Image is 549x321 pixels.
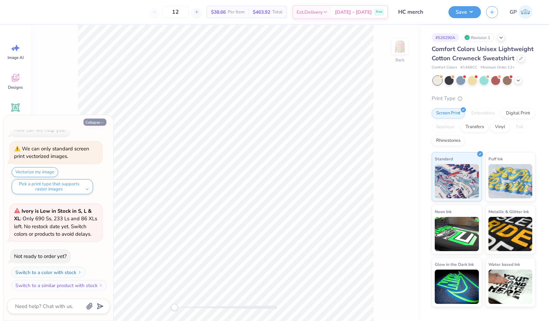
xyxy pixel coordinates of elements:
span: Metallic & Glitter Ink [488,208,529,215]
a: GP [507,5,535,19]
button: Switch to a color with stock [12,267,86,278]
span: Standard [435,155,453,162]
div: We can only standard screen print vectorized images. [14,145,89,160]
img: Standard [435,164,479,198]
span: # 1466CC [460,65,477,71]
span: Puff Ink [488,155,503,162]
div: How can we help you? [14,126,67,133]
span: Neon Ink [435,208,452,215]
span: Minimum Order: 12 + [481,65,515,71]
span: : Only 690 Ss, 233 Ls and 86 XLs left. No restock date yet. Switch colors or products to avoid de... [14,208,97,238]
button: Vectorize my image [12,167,58,177]
div: Embroidery [467,108,499,119]
strong: Ivory is Low in Stock in S, L & XL [14,208,92,222]
img: Puff Ink [488,164,533,198]
span: Image AI [8,55,24,60]
span: Est. Delivery [297,9,323,16]
button: Switch to a similar product with stock [12,280,107,291]
span: Comfort Colors [432,65,457,71]
img: Metallic & Glitter Ink [488,217,533,251]
img: Switch to a similar product with stock [99,283,103,287]
img: Back [393,40,407,53]
div: # 526290A [432,33,459,42]
div: Vinyl [491,122,510,132]
span: GP [510,8,517,16]
div: Digital Print [501,108,535,119]
div: Revision 1 [462,33,494,42]
span: Free [376,10,382,14]
div: Applique [432,122,459,132]
div: Foil [512,122,528,132]
div: Rhinestones [432,136,465,146]
span: Designs [8,85,23,90]
span: [DATE] - [DATE] [335,9,372,16]
span: Per Item [228,9,245,16]
div: Not ready to order yet? [14,253,67,260]
div: Screen Print [432,108,465,119]
span: Total [272,9,283,16]
span: $463.92 [253,9,270,16]
button: Save [448,6,481,18]
img: Gene Padilla [519,5,532,19]
span: Comfort Colors Unisex Lightweight Cotton Crewneck Sweatshirt [432,45,534,62]
span: Add Text [7,114,24,120]
img: Neon Ink [435,217,479,251]
button: Collapse [83,119,106,126]
input: Untitled Design [393,5,443,19]
span: Water based Ink [488,261,520,268]
img: Switch to a color with stock [78,270,82,274]
span: Glow in the Dark Ink [435,261,474,268]
div: Print Type [432,95,535,102]
img: Water based Ink [488,270,533,304]
input: – – [162,6,189,18]
div: Accessibility label [171,304,178,311]
span: $38.66 [211,9,226,16]
div: Back [395,57,404,63]
img: Glow in the Dark Ink [435,270,479,304]
button: Pick a print type that supports raster images [12,179,93,194]
div: Transfers [461,122,488,132]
